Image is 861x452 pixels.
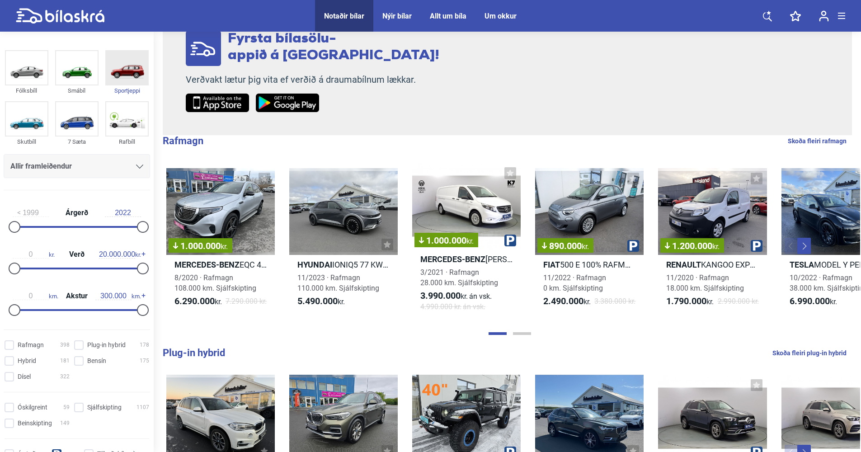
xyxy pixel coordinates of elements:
div: Skutbíll [5,137,48,147]
b: 2.490.000 [543,296,583,306]
span: kr. [712,242,720,251]
span: 1.200.000 [665,241,720,250]
span: kr. [99,250,141,259]
span: 7.290.000 kr. [226,296,267,307]
b: 3.990.000 [420,290,461,301]
b: 5.490.000 [297,296,338,306]
span: Allir framleiðendur [10,160,72,173]
span: kr. [666,296,714,307]
b: Mercedes-Benz [174,260,240,269]
a: 1.200.000kr.RenaultKANGOO EXPRESS Z.E. 33KWH11/2020 · Rafmagn18.000 km. Sjálfskipting1.790.000kr.... [658,163,767,320]
a: 1.000.000kr.Mercedes-BenzEQC 400 4MATIC8/2020 · Rafmagn108.000 km. Sjálfskipting6.290.000kr.7.290... [166,163,275,320]
span: 1.000.000 [173,241,228,250]
span: 11/2023 · Rafmagn 110.000 km. Sjálfskipting [297,273,379,292]
div: Smábíl [55,85,99,96]
span: 1.000.000 [419,236,474,245]
span: 3.380.000 kr. [594,296,635,307]
p: Verðvakt lætur þig vita ef verðið á draumabílnum lækkar. [186,74,439,85]
span: Rafmagn [18,340,44,350]
div: Rafbíll [105,137,149,147]
span: Bensín [87,356,106,366]
span: Dísel [18,372,31,381]
h2: EQC 400 4MATIC [166,259,275,270]
b: 6.290.000 [174,296,215,306]
span: 8/2020 · Rafmagn 108.000 km. Sjálfskipting [174,273,256,292]
a: Nýir bílar [382,12,412,20]
button: Previous [785,238,798,254]
span: kr. [13,250,55,259]
span: 11/2022 · Rafmagn 0 km. Sjálfskipting [543,273,606,292]
span: kr. [221,242,228,251]
span: kr. [297,296,345,307]
b: Mercedes-Benz [420,254,485,264]
span: Hybrid [18,356,36,366]
a: 1.000.000kr.Mercedes-Benz[PERSON_NAME] E BUISNESS3/2021 · Rafmagn28.000 km. Sjálfskipting3.990.00... [412,163,521,320]
span: kr. [174,296,222,307]
b: Hyundai [297,260,332,269]
a: Skoða fleiri rafmagn [788,135,847,147]
a: HyundaiIONIQ5 77 KWH PREMIUM11/2023 · Rafmagn110.000 km. Sjálfskipting5.490.000kr. [289,163,398,320]
span: 1107 [136,403,149,412]
span: Árgerð [63,209,90,217]
b: Plug-in hybrid [163,347,225,358]
b: Rafmagn [163,135,203,146]
button: Page 1 [489,332,507,335]
h2: IONIQ5 77 KWH PREMIUM [289,259,398,270]
button: Page 2 [513,332,531,335]
span: kr. [790,296,837,307]
button: Next [797,238,811,254]
span: Beinskipting [18,419,52,428]
span: 175 [140,356,149,366]
span: 11/2020 · Rafmagn 18.000 km. Sjálfskipting [666,273,744,292]
a: 890.000kr.Fiat500 E 100% RAFMAGN11/2022 · Rafmagn0 km. Sjálfskipting2.490.000kr.3.380.000 kr. [535,163,644,320]
span: 2.990.000 kr. [718,296,759,307]
span: 890.000 [542,241,589,250]
b: Renault [666,260,701,269]
span: Verð [67,251,87,258]
b: 6.990.000 [790,296,830,306]
span: Óskilgreint [18,403,47,412]
span: 398 [60,340,70,350]
img: user-login.svg [819,10,829,22]
span: kr. [543,296,591,307]
a: Allt um bíla [430,12,466,20]
b: Fiat [543,260,560,269]
span: kr. [582,242,589,251]
b: Tesla [790,260,814,269]
h2: KANGOO EXPRESS Z.E. 33KWH [658,259,767,270]
span: km. [13,292,58,300]
span: Akstur [64,292,90,300]
span: kr. [420,291,492,301]
span: 178 [140,340,149,350]
h2: 500 E 100% RAFMAGN [535,259,644,270]
div: 7 Sæta [55,137,99,147]
div: Sportjeppi [105,85,149,96]
span: Fyrsta bílasölu- appið á [GEOGRAPHIC_DATA]! [228,32,439,63]
span: Sjálfskipting [87,403,122,412]
b: 1.790.000 [666,296,706,306]
span: km. [95,292,141,300]
span: 4.990.000 kr. [420,301,485,312]
a: Um okkur [485,12,517,20]
a: Skoða fleiri plug-in hybrid [772,347,847,359]
a: Notaðir bílar [324,12,364,20]
span: 3/2021 · Rafmagn 28.000 km. Sjálfskipting [420,268,498,287]
span: Plug-in hybrid [87,340,126,350]
div: Fólksbíll [5,85,48,96]
span: 59 [63,403,70,412]
h2: [PERSON_NAME] E BUISNESS [412,254,521,264]
span: kr. [466,237,474,245]
span: 181 [60,356,70,366]
span: 322 [60,372,70,381]
span: 149 [60,419,70,428]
